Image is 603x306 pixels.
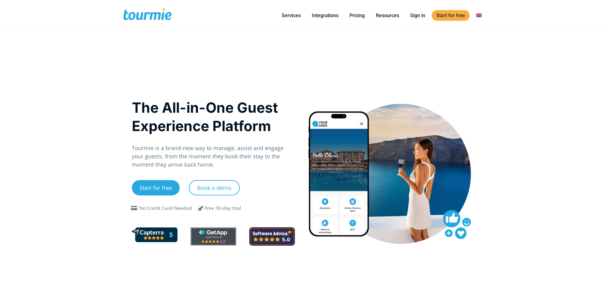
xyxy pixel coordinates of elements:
[406,12,430,19] a: Sign in
[189,180,240,195] a: Book a demo
[277,12,305,19] a: Services
[129,206,139,211] span: 
[345,12,369,19] a: Pricing
[371,12,404,19] a: Resources
[193,205,208,212] span: 
[307,12,343,19] a: Integrations
[132,98,295,135] h1: The All-in-One Guest Experience Platform
[132,180,180,195] a: Start for free
[139,205,192,212] div: No Credit Card Needed
[432,10,470,21] a: Start for free
[204,205,241,212] div: Free 30-day trial
[132,144,295,169] p: Tourmie is a brand-new way to manage, assist and engage your guests, from the moment they book th...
